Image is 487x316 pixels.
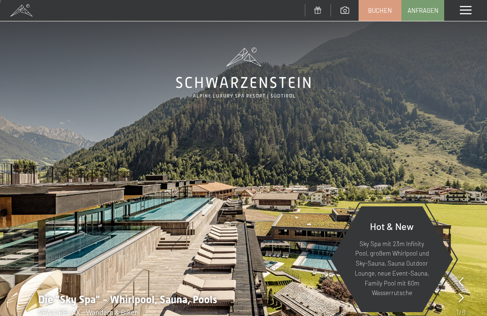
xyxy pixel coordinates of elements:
span: Hot & New [370,220,414,232]
a: Buchen [359,0,401,20]
span: Anfragen [408,6,438,15]
a: Hot & New Sky Spa mit 23m Infinity Pool, großem Whirlpool und Sky-Sauna, Sauna Outdoor Lounge, ne... [330,206,454,313]
p: Sky Spa mit 23m Infinity Pool, großem Whirlpool und Sky-Sauna, Sauna Outdoor Lounge, neue Event-S... [354,239,430,298]
span: Buchen [368,6,392,15]
span: Die "Sky Spa" - Whirlpool, Sauna, Pools [38,294,217,306]
a: Anfragen [402,0,444,20]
